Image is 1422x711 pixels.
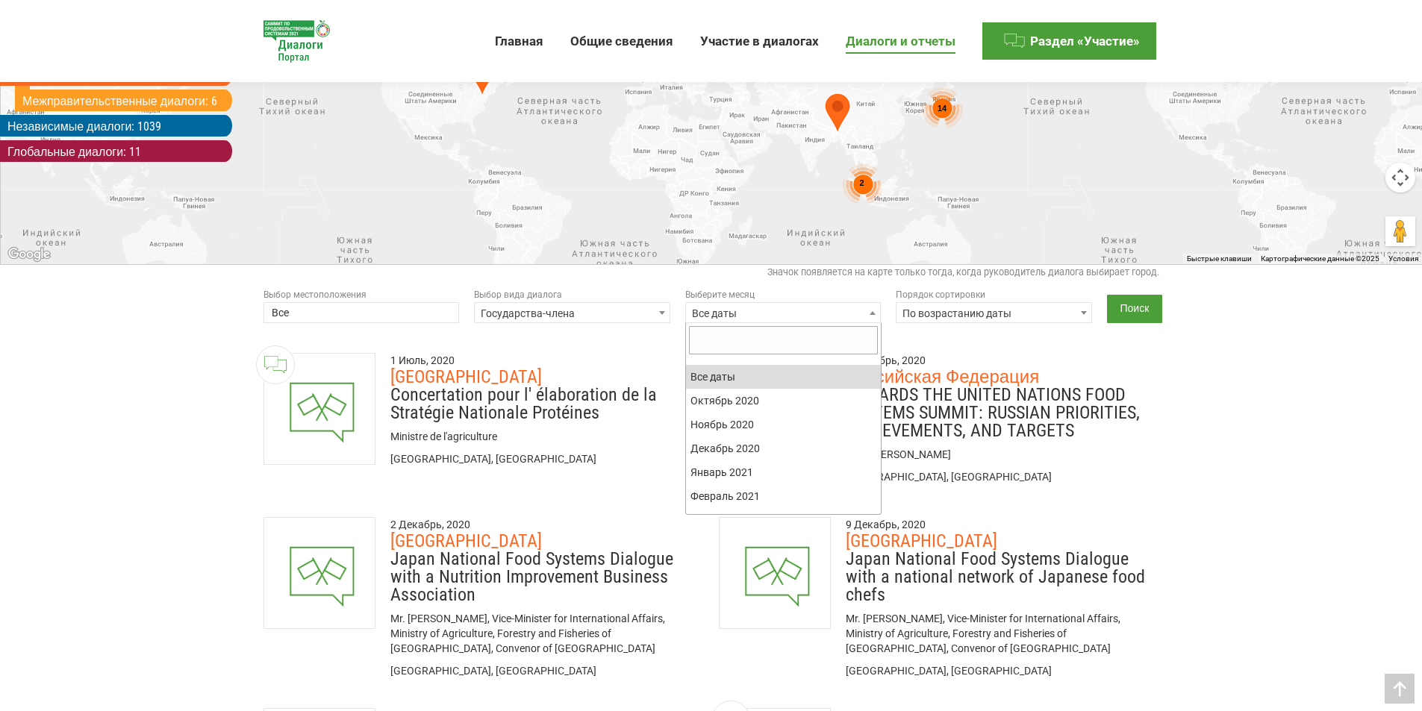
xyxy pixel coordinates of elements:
[686,365,881,389] li: Все даты
[685,287,882,302] div: Выберите месяц
[475,303,670,324] span: Государства-члена
[896,302,1092,323] span: По возрастанию даты
[390,384,657,423] a: Concertation pour l' élaboration de la Stratégie Nationale Protéines
[263,353,375,465] a: Dialogue image
[390,451,704,466] p: [GEOGRAPHIC_DATA], [GEOGRAPHIC_DATA]
[686,484,881,508] li: Февраль 2021
[1385,216,1415,246] button: Перетащите человечка на карту, чтобы перейти в режим просмотра улиц
[1385,163,1415,192] button: Управление камерой на карте
[686,460,881,484] li: Январь 2021
[846,663,1159,678] p: [GEOGRAPHIC_DATA], [GEOGRAPHIC_DATA]
[1388,254,1418,263] a: Условия (ссылка откроется в новой вкладке)
[686,508,881,532] li: Март 2021
[686,413,881,436] li: Ноябрь 2020
[896,287,1092,302] div: Порядок сортировки
[846,611,1159,656] div: Mr. [PERSON_NAME], Vice-Minister for International Affairs, Ministry of Agriculture, Forestry and...
[685,302,882,323] span: Все даты
[570,34,673,49] span: Общие сведения
[390,611,704,656] div: Mr. [PERSON_NAME], Vice-Minister for International Affairs, Ministry of Agriculture, Forestry and...
[846,532,1159,550] h3: [GEOGRAPHIC_DATA]
[846,548,1145,605] a: Japan National Food Systems Dialogue with a national network of Japanese food chefs
[390,353,704,368] div: 1 Июль, 2020
[495,34,543,49] span: Главная
[263,20,330,63] img: Food Systems Summit Dialogues
[474,287,670,302] div: Выбор вида диалога
[390,532,704,550] h3: [GEOGRAPHIC_DATA]
[846,353,1159,368] div: 24 Ноябрь, 2020
[846,34,955,49] span: Диалоги и отчеты
[390,429,704,444] div: Ministre de l'agriculture
[846,447,1159,462] div: Prof. [PERSON_NAME]
[4,245,54,264] img: Google
[686,436,881,460] li: Декабрь 2020
[686,303,881,324] span: Все даты
[700,34,819,49] span: Участие в диалогах
[15,90,217,111] a: Межправительственные диалоги: 6
[937,104,946,113] span: 14
[263,265,1159,287] div: Значок появляется на карте только тогда, когда руководитель диалога выбирает город.
[896,303,1091,324] span: По возрастанию даты
[256,345,295,384] img: Официальный отчет доступен
[1030,34,1140,49] span: Раздел «Участие»
[474,302,670,323] span: Государства-члена
[390,663,704,678] p: [GEOGRAPHIC_DATA], [GEOGRAPHIC_DATA]
[263,287,460,302] div: Выбор местоположения
[4,245,54,264] a: Открыть эту область в Google Картах (в новом окне)
[846,384,1140,441] a: TOWARDS THE UNITED NATIONS FOOD SYSTEMS SUMMIT: RUSSIAN PRIORITIES, ACHIEVEMENTS, AND TARGETS
[686,389,881,413] li: Октябрь 2020
[390,548,673,605] a: Japan National Food Systems Dialogue with a Nutrition Improvement Business Association
[846,368,1159,386] h3: Российская Федерация
[846,469,1159,484] p: [GEOGRAPHIC_DATA], [GEOGRAPHIC_DATA]
[846,517,1159,532] div: 9 Декабрь, 2020
[264,521,375,624] img: thumbnail-dialogue-national.png
[390,368,704,386] h3: [GEOGRAPHIC_DATA]
[1187,254,1252,264] button: Быстрые клавиши
[859,178,864,187] span: 2
[720,521,830,624] img: thumbnail-dialogue-national.png
[719,517,831,629] a: Dialogue image
[1107,295,1163,323] input: Поиск
[1261,254,1379,263] span: Картографические данные ©2025
[263,517,375,629] a: Dialogue image
[1003,30,1026,52] img: Menu icon
[264,357,375,460] img: thumbnail-dialogue-national.png
[390,517,704,532] div: 2 Декабрь, 2020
